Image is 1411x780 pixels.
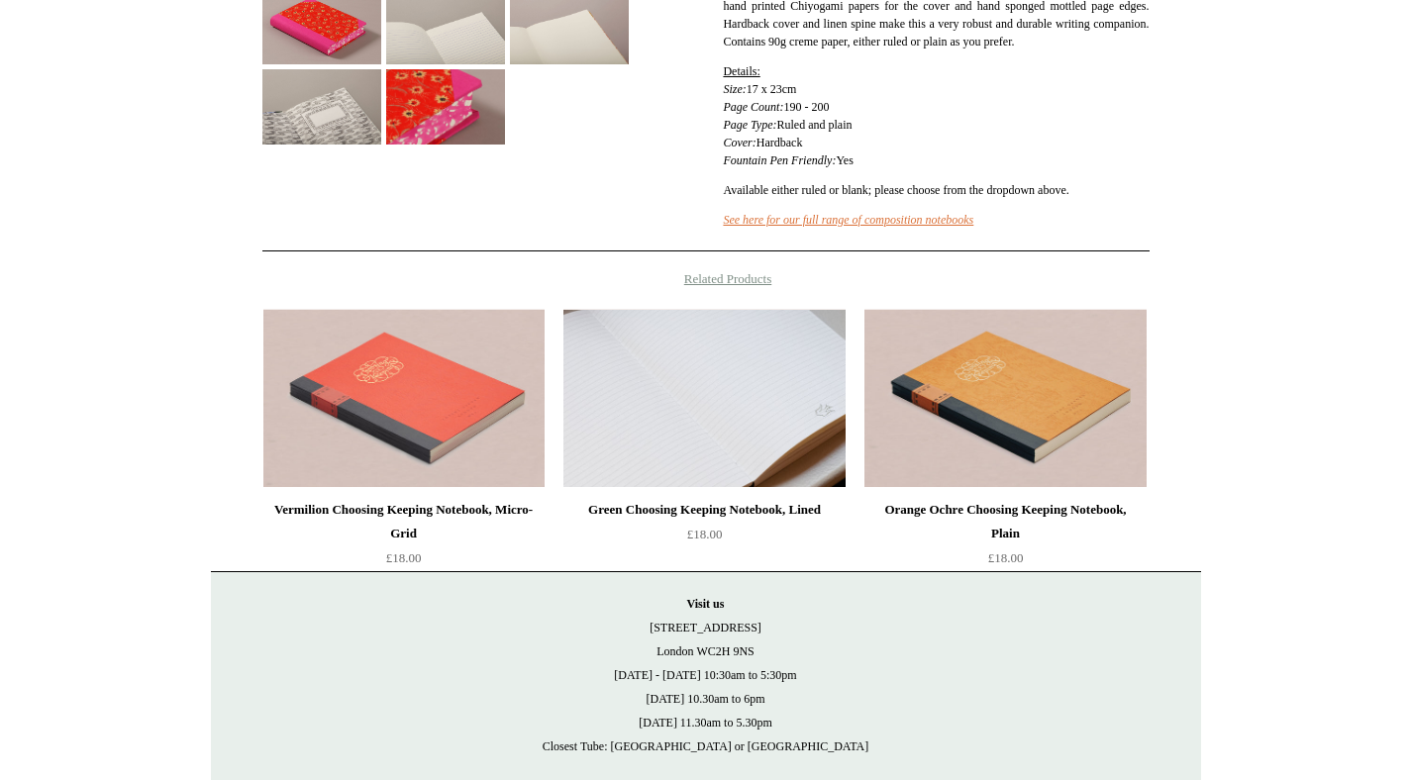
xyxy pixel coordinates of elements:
p: Available either ruled or blank; please choose from the dropdown above. [723,181,1149,199]
a: Green Choosing Keeping Notebook, Lined Green Choosing Keeping Notebook, Lined [563,309,845,487]
div: Green Choosing Keeping Notebook, Lined [568,498,840,522]
span: Ruled and plain [777,118,853,132]
span: £18.00 [386,550,422,565]
a: Orange Ochre Choosing Keeping Notebook, Plain Orange Ochre Choosing Keeping Notebook, Plain [864,309,1146,487]
h4: Related Products [211,271,1201,287]
strong: Visit us [687,597,725,611]
em: Fountain Pen Friendly: [723,153,836,167]
img: Orange Ochre Choosing Keeping Notebook, Plain [864,309,1146,487]
a: Vermilion Choosing Keeping Notebook, Micro-Grid £18.00 [263,498,545,579]
img: Vermilion Choosing Keeping Notebook, Micro-Grid [263,309,545,487]
em: Page Count: [723,100,783,114]
span: 17 x 23cm [747,82,797,96]
em: Page Type: [723,118,776,132]
div: Vermilion Choosing Keeping Notebook, Micro-Grid [268,498,540,545]
img: Extra-Thick "Composition Ledger" Chiyogami Notebook, Mid-Century Floral [386,69,505,144]
p: [STREET_ADDRESS] London WC2H 9NS [DATE] - [DATE] 10:30am to 5:30pm [DATE] 10.30am to 6pm [DATE] 1... [231,592,1181,758]
span: Details: [723,64,759,78]
span: Yes [836,153,853,167]
img: Green Choosing Keeping Notebook, Lined [563,309,845,487]
a: Orange Ochre Choosing Keeping Notebook, Plain £18.00 [864,498,1146,579]
span: Hardback [756,136,803,149]
img: Extra-Thick "Composition Ledger" Chiyogami Notebook, Mid-Century Floral [262,69,381,144]
em: Cover: [723,136,756,149]
span: £18.00 [687,527,723,541]
p: 190 - 200 [723,62,1149,169]
em: Size: [723,82,746,96]
a: Green Choosing Keeping Notebook, Lined £18.00 [563,498,845,579]
a: Vermilion Choosing Keeping Notebook, Micro-Grid Vermilion Choosing Keeping Notebook, Micro-Grid [263,309,545,487]
div: Orange Ochre Choosing Keeping Notebook, Plain [869,498,1141,545]
a: See here for our full range of composition notebooks [723,213,973,227]
span: £18.00 [988,550,1024,565]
